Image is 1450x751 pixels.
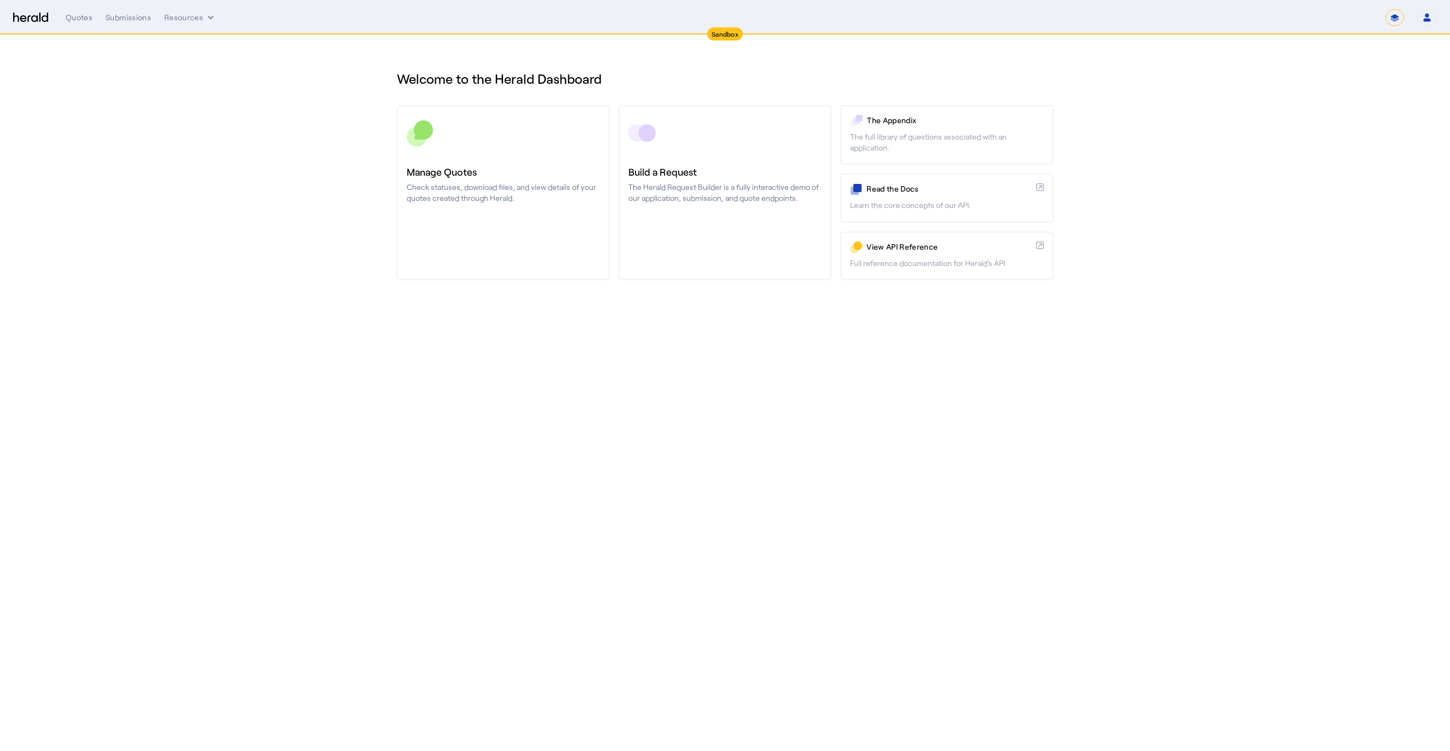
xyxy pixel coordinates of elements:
[850,131,1043,153] p: The full library of questions associated with an application.
[407,182,600,204] p: Check statuses, download files, and view details of your quotes created through Herald.
[397,70,1054,88] h1: Welcome to the Herald Dashboard
[866,241,1031,252] p: View API Reference
[164,12,216,23] button: Resources dropdown menu
[866,183,1031,194] p: Read the Docs
[628,182,822,204] p: The Herald Request Builder is a fully interactive demo of our application, submission, and quote ...
[850,200,1043,211] p: Learn the core concepts of our API.
[707,27,743,41] div: Sandbox
[840,174,1053,222] a: Read the DocsLearn the core concepts of our API.
[628,164,822,180] h3: Build a Request
[13,13,48,23] img: Herald Logo
[397,105,610,280] a: Manage QuotesCheck statuses, download files, and view details of your quotes created through Herald.
[407,164,600,180] h3: Manage Quotes
[619,105,831,280] a: Build a RequestThe Herald Request Builder is a fully interactive demo of our application, submiss...
[840,232,1053,280] a: View API ReferenceFull reference documentation for Herald's API.
[66,12,93,23] div: Quotes
[840,105,1053,165] a: The AppendixThe full library of questions associated with an application.
[850,258,1043,269] p: Full reference documentation for Herald's API.
[867,115,1043,126] p: The Appendix
[106,12,151,23] div: Submissions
